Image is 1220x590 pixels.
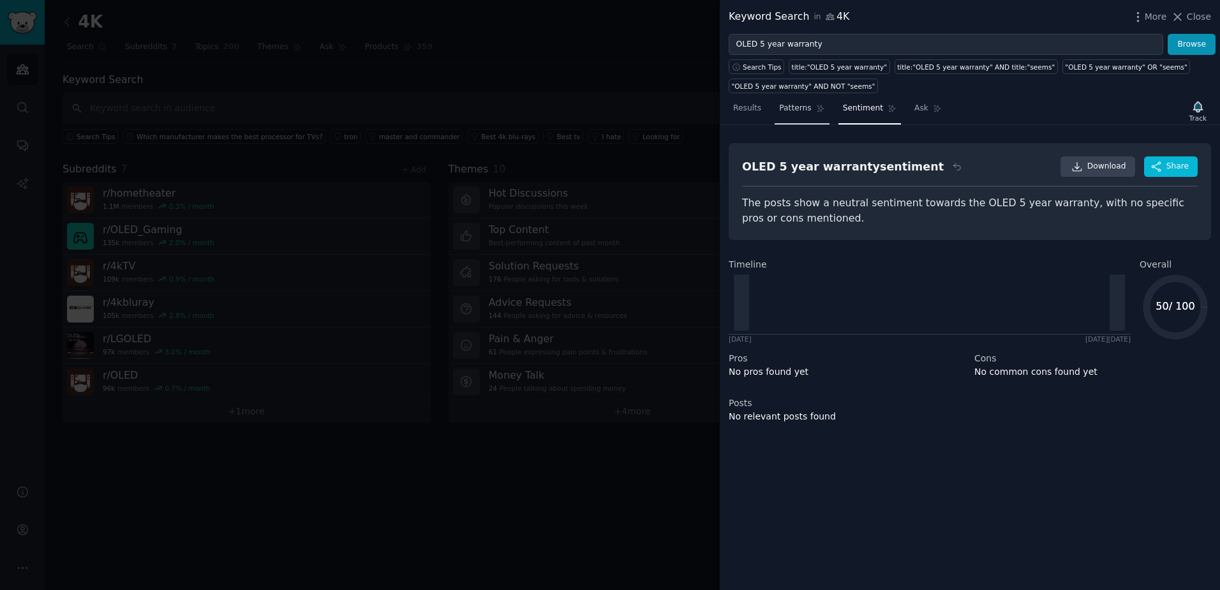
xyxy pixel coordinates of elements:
div: [DATE] [DATE] [1085,335,1131,344]
div: title:"OLED 5 year warranty" [792,63,888,72]
span: Results [733,103,761,114]
button: Share [1144,156,1198,177]
a: "OLED 5 year warranty" AND NOT "seems" [729,79,878,93]
a: Download [1060,156,1135,177]
div: "OLED 5 year warranty" OR "seems" [1065,63,1187,72]
a: title:"OLED 5 year warranty" AND title:"seems" [895,59,1058,74]
text: 50 / 100 [1156,300,1194,312]
div: Keyword Search 4K [729,9,849,25]
div: The posts show a neutral sentiment towards the OLED 5 year warranty, with no specific pros or con... [742,195,1198,227]
span: Patterns [779,103,811,114]
button: Close [1171,10,1211,24]
div: No relevant posts found [729,410,1211,423]
a: "OLED 5 year warranty" OR "seems" [1062,59,1191,74]
div: "OLED 5 year warranty" AND NOT "seems" [732,82,875,91]
span: Close [1187,10,1211,24]
span: Timeline [729,258,767,271]
button: Search Tips [729,59,784,74]
span: Sentiment [843,103,883,114]
a: Results [729,98,766,125]
div: Track [1189,114,1207,123]
input: Try a keyword related to your business [729,34,1163,56]
span: Ask [914,103,928,114]
span: More [1145,10,1167,24]
button: More [1131,10,1167,24]
span: Overall [1140,258,1172,271]
div: OLED 5 year warranty sentiment [742,159,944,175]
span: Search Tips [743,63,782,72]
button: Track [1185,98,1211,125]
button: Browse [1168,34,1216,56]
span: Share [1166,161,1189,172]
span: Cons [974,352,997,365]
a: Sentiment [838,98,901,125]
span: Download [1087,161,1126,172]
div: No common cons found yet [974,365,1211,379]
span: in [814,11,821,23]
span: Pros [729,352,748,365]
span: Posts [729,397,752,410]
div: No pros found yet [729,365,965,379]
a: Ask [910,98,946,125]
a: Patterns [775,98,829,125]
div: [DATE] [729,335,752,344]
a: title:"OLED 5 year warranty" [789,59,890,74]
div: title:"OLED 5 year warranty" AND title:"seems" [897,63,1055,72]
